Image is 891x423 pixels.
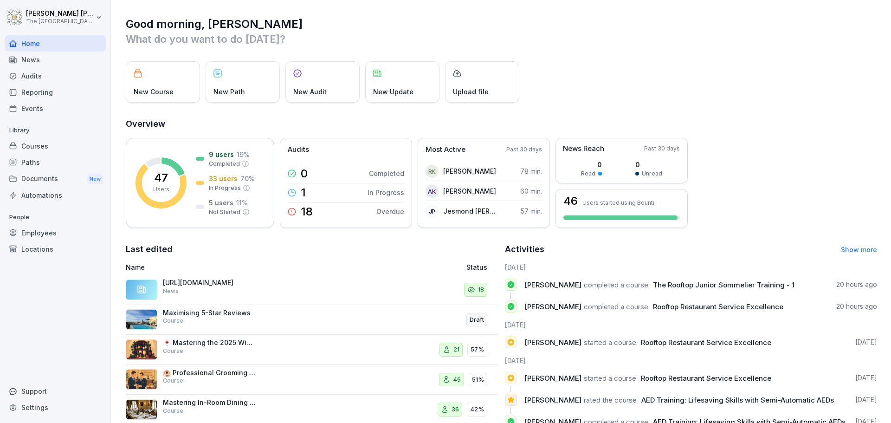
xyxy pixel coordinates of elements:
p: Past 30 days [506,145,542,154]
p: Read [581,169,595,178]
p: 9 users [209,150,234,159]
a: Events [5,100,106,117]
p: 21 [453,345,459,354]
p: Jesmond [PERSON_NAME] [443,206,497,216]
span: [PERSON_NAME] [524,396,581,404]
p: Completed [209,160,240,168]
p: Not Started [209,208,240,216]
span: Rooftop Restaurant Service Excellence [641,374,771,383]
h3: 46 [563,195,578,207]
span: [PERSON_NAME] [524,374,581,383]
h2: Activities [505,243,544,256]
p: Overdue [376,207,404,216]
img: vruy9b7zzztkeb9sfc4cwvb0.png [126,339,157,360]
div: Documents [5,170,106,188]
p: New Update [373,87,413,97]
a: [URL][DOMAIN_NAME]News18 [126,275,498,305]
p: 42% [470,405,484,414]
p: Users [153,185,169,194]
span: completed a course [584,280,648,289]
p: People [5,210,106,225]
h6: [DATE] [505,320,878,330]
p: Past 30 days [644,144,680,153]
p: Library [5,123,106,138]
div: Settings [5,399,106,416]
p: [PERSON_NAME] [443,186,496,196]
div: Paths [5,154,106,170]
img: swi80ig3daptllz6mysa1yr5.png [126,369,157,390]
p: 18 [478,285,484,294]
p: 57 min. [521,206,542,216]
img: yhyq737ngoqk0h6qupk2wj2w.png [126,399,157,420]
a: Locations [5,241,106,257]
span: rated the course [584,396,637,404]
p: 0 [301,168,308,179]
a: Show more [841,246,877,254]
p: Course [163,347,183,355]
p: The [GEOGRAPHIC_DATA] [26,18,94,25]
span: [PERSON_NAME] [524,280,581,289]
h1: Good morning, [PERSON_NAME] [126,17,877,32]
p: Status [466,262,487,272]
p: In Progress [368,188,404,197]
p: Mastering In-Room Dining Protocol at The [GEOGRAPHIC_DATA] [163,398,256,407]
p: 18 [301,206,313,217]
p: 47 [154,172,168,183]
p: Name [126,262,359,272]
p: 5 users [209,198,233,208]
p: Unread [642,169,662,178]
div: RK [426,165,439,178]
p: What do you want to do [DATE]? [126,32,877,46]
p: 0 [581,160,602,169]
p: 20 hours ago [836,280,877,289]
a: DocumentsNew [5,170,106,188]
p: News [163,287,179,295]
p: 33 users [209,174,238,183]
p: 11 % [236,198,248,208]
p: 🍷 Mastering the 2025 Wine List [163,338,256,347]
p: [PERSON_NAME] [443,166,496,176]
p: 57% [471,345,484,354]
p: Audits [288,144,309,155]
div: Reporting [5,84,106,100]
p: [URL][DOMAIN_NAME] [163,279,256,287]
span: completed a course [584,302,648,311]
h6: [DATE] [505,356,878,365]
div: Home [5,35,106,52]
p: Most Active [426,144,465,155]
a: 🍷 Mastering the 2025 Wine ListCourse2157% [126,335,498,365]
a: 🏨 Professional Grooming Standards at The [GEOGRAPHIC_DATA]Course4551% [126,365,498,395]
a: Audits [5,68,106,84]
p: Course [163,377,183,385]
h6: [DATE] [505,262,878,272]
span: started a course [584,338,636,347]
a: News [5,52,106,68]
p: Course [163,407,183,415]
a: Automations [5,187,106,203]
p: Users started using Bounti [582,199,654,206]
span: started a course [584,374,636,383]
span: Rooftop Restaurant Service Excellence [653,302,783,311]
a: Courses [5,138,106,154]
div: Employees [5,225,106,241]
p: Course [163,317,183,325]
p: 🏨 Professional Grooming Standards at The [GEOGRAPHIC_DATA] [163,369,256,377]
p: [DATE] [855,373,877,383]
div: Support [5,383,106,399]
p: In Progress [209,184,241,192]
h2: Last edited [126,243,498,256]
span: [PERSON_NAME] [524,338,581,347]
span: AED Training: Lifesaving Skills with Semi-Automatic AEDs [641,396,834,404]
h2: Overview [126,117,877,130]
p: 60 min. [520,186,542,196]
p: 51% [472,375,484,384]
p: [DATE] [855,395,877,404]
p: Upload file [453,87,489,97]
p: 19 % [237,150,250,159]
